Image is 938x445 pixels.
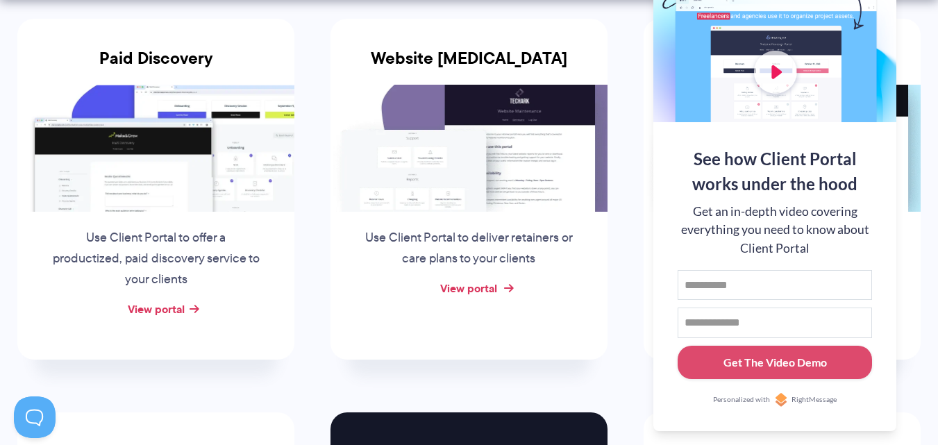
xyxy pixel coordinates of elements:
[128,301,185,317] a: View portal
[678,146,872,196] div: See how Client Portal works under the hood
[363,228,574,269] p: Use Client Portal to deliver retainers or care plans to your clients
[330,49,608,85] h3: Website [MEDICAL_DATA]
[678,393,872,407] a: Personalized withRightMessage
[713,394,770,405] span: Personalized with
[17,49,294,85] h3: Paid Discovery
[678,346,872,380] button: Get The Video Demo
[723,354,827,371] div: Get The Video Demo
[51,228,262,290] p: Use Client Portal to offer a productized, paid discovery service to your clients
[678,203,872,258] div: Get an in-depth video covering everything you need to know about Client Portal
[774,393,788,407] img: Personalized with RightMessage
[14,396,56,438] iframe: Toggle Customer Support
[644,49,921,85] h3: Online Course
[792,394,837,405] span: RightMessage
[440,280,497,296] a: View portal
